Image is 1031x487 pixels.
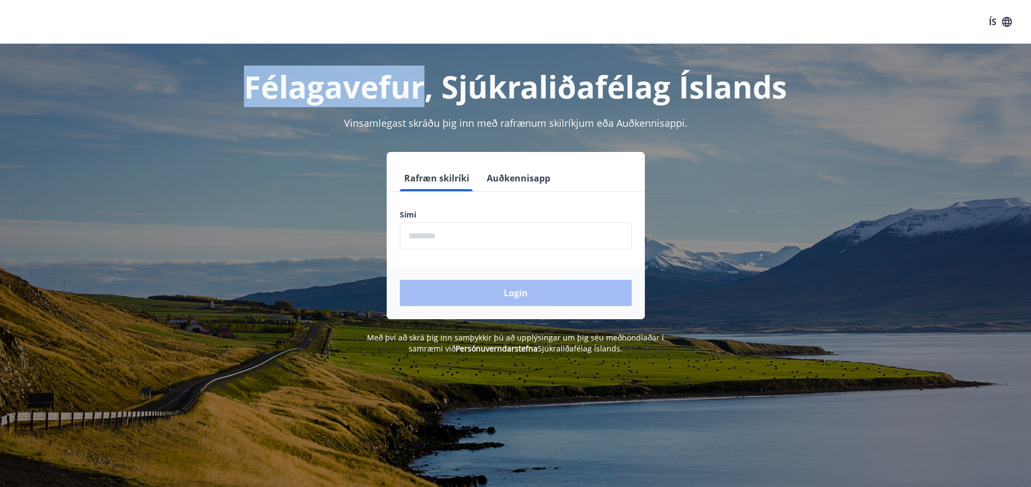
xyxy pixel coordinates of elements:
span: Með því að skrá þig inn samþykkir þú að upplýsingar um þig séu meðhöndlaðar í samræmi við Sjúkral... [367,332,664,354]
h1: Félagavefur, Sjúkraliðafélag Íslands [135,66,896,107]
a: Persónuverndarstefna [456,343,538,354]
label: Sími [400,209,632,220]
button: ÍS [983,12,1018,32]
span: Vinsamlegast skráðu þig inn með rafrænum skilríkjum eða Auðkennisappi. [344,116,688,130]
button: Rafræn skilríki [400,165,474,191]
button: Auðkennisapp [482,165,555,191]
